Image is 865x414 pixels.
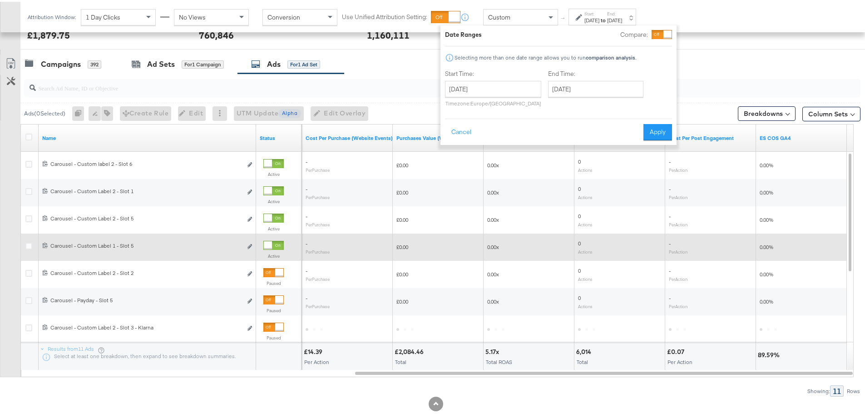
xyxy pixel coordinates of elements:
div: Campaigns [41,57,81,68]
sub: Actions [578,274,593,280]
span: 0 [578,265,581,272]
div: Selecting more than one date range allows you to run . [454,53,637,59]
div: Carousel - Custom Label 1 - Slot 5 [50,240,242,248]
sub: Actions [578,302,593,307]
div: Date Ranges [445,29,482,37]
div: Carousel - Custom Label 2 - Slot 2 [50,268,242,275]
span: Custom [488,11,510,20]
label: Active [263,251,284,257]
div: £14.39 [304,346,325,354]
span: Total ROAS [486,357,512,364]
div: for 1 Ad Set [287,59,320,67]
a: The total value of the purchase actions tracked by your Custom Audience pixel on your website aft... [396,133,480,140]
span: 0.00x [487,269,499,276]
label: Active [263,197,284,203]
span: £0.00 [396,242,408,249]
div: £2,084.46 [395,346,426,354]
span: £0.00 [396,160,408,167]
span: - [669,238,671,245]
span: Per Action [304,357,329,364]
a: ES COS GA4 [760,133,843,140]
div: Attribution Window: [27,12,76,19]
span: Total [577,357,588,364]
button: Cancel [445,122,478,139]
a: Shows the current state of your Ad. [260,133,298,140]
sub: Actions [578,193,593,198]
label: Use Unified Attribution Setting: [342,11,427,20]
span: 0.00x [487,242,499,249]
span: 0 [578,184,581,190]
span: 0 [578,156,581,163]
div: [DATE] [584,15,599,22]
span: Total [395,357,406,364]
span: - [306,293,307,299]
span: 0.00x [487,296,499,303]
sub: Per Purchase [306,193,330,198]
span: - [306,238,307,245]
label: Compare: [620,29,648,37]
sub: Per Action [669,302,687,307]
input: Search Ad Name, ID or Objective [36,74,784,91]
button: Apply [643,122,672,139]
span: 0.00x [487,187,499,194]
span: 0 [578,238,581,245]
span: 0.00% [760,214,773,221]
sub: Per Action [669,193,687,198]
div: £0.07 [667,346,687,354]
div: 0 [72,105,89,119]
span: 0.00% [760,187,773,194]
button: Column Sets [802,105,860,120]
span: 0.00x [487,160,499,167]
div: 5.17x [485,346,502,354]
a: The average cost for each purchase tracked by your Custom Audience pixel on your website after pe... [306,133,393,140]
sub: Per Action [669,274,687,280]
label: Paused [263,306,284,312]
div: [DATE] [607,15,622,22]
div: Carousel - Custom label 2 - Slot 6 [50,159,242,166]
span: £0.00 [396,296,408,303]
a: Ad Name. [42,133,252,140]
div: Rows [846,386,860,393]
span: - [669,265,671,272]
div: 760,846 [199,27,234,40]
sub: Per Action [669,165,687,171]
sub: Actions [578,165,593,171]
label: End: [607,9,622,15]
span: 0 [578,293,581,299]
div: 89.59% [758,349,782,358]
span: - [669,184,671,190]
div: Ad Sets [147,57,175,68]
span: 0.00% [760,160,773,167]
span: ↑ [559,15,568,19]
sub: Per Purchase [306,302,330,307]
sub: Per Action [669,247,687,253]
strong: comparison analysis [586,52,635,59]
label: Active [263,224,284,230]
div: 6,014 [576,346,594,354]
p: Timezone: Europe/[GEOGRAPHIC_DATA] [445,98,541,105]
div: Ads ( 0 Selected) [24,108,65,116]
div: Carousel - Custom Label 2 - Slot 5 [50,213,242,220]
span: 0.00x [487,214,499,221]
button: Breakdowns [738,105,796,119]
span: 0.00% [760,296,773,303]
div: Showing: [807,386,830,393]
sub: Actions [578,247,593,253]
label: Active [263,170,284,175]
a: The average cost per action related to your Page's posts as a result of your ad. [669,133,752,140]
div: Carousel - Payday - Slot 5 [50,295,242,302]
label: End Time: [548,68,647,76]
span: - [306,211,307,218]
span: - [669,156,671,163]
span: Per Action [667,357,692,364]
span: 0.00% [760,269,773,276]
span: - [669,293,671,299]
sub: Actions [578,220,593,225]
div: for 1 Campaign [182,59,224,67]
span: - [306,184,307,190]
span: 1 Day Clicks [86,11,120,20]
span: - [306,156,307,163]
sub: Per Purchase [306,274,330,280]
span: £0.00 [396,187,408,194]
label: Start: [584,9,599,15]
